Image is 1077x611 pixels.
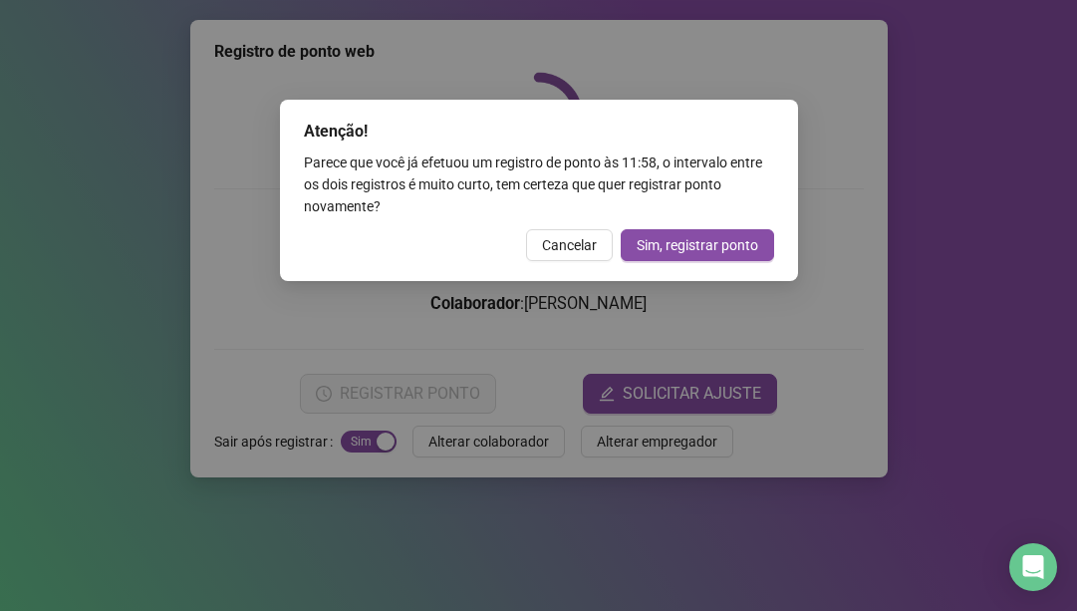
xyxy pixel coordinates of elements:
div: Open Intercom Messenger [1009,543,1057,591]
span: Sim, registrar ponto [637,234,758,256]
div: Parece que você já efetuou um registro de ponto às 11:58 , o intervalo entre os dois registros é ... [304,152,774,217]
button: Cancelar [526,229,613,261]
div: Atenção! [304,120,774,144]
span: Cancelar [542,234,597,256]
button: Sim, registrar ponto [621,229,774,261]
